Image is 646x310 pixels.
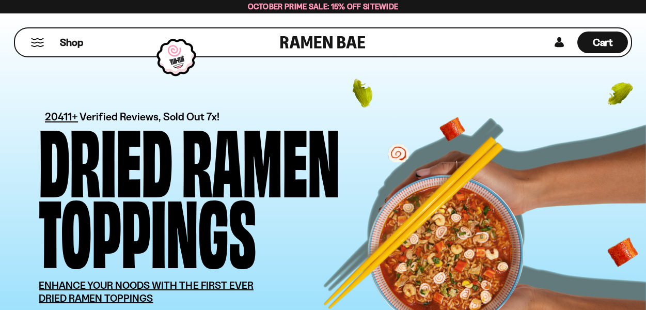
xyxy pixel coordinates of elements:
div: Toppings [39,193,256,263]
button: Mobile Menu Trigger [30,38,44,47]
span: Cart [593,36,613,49]
a: Shop [60,32,83,53]
div: Cart [577,28,628,56]
div: Ramen [182,122,340,193]
span: Shop [60,36,83,50]
u: ENHANCE YOUR NOODS WITH THE FIRST EVER DRIED RAMEN TOPPINGS [39,279,254,304]
span: October Prime Sale: 15% off Sitewide [248,2,399,11]
div: Dried [39,122,172,193]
